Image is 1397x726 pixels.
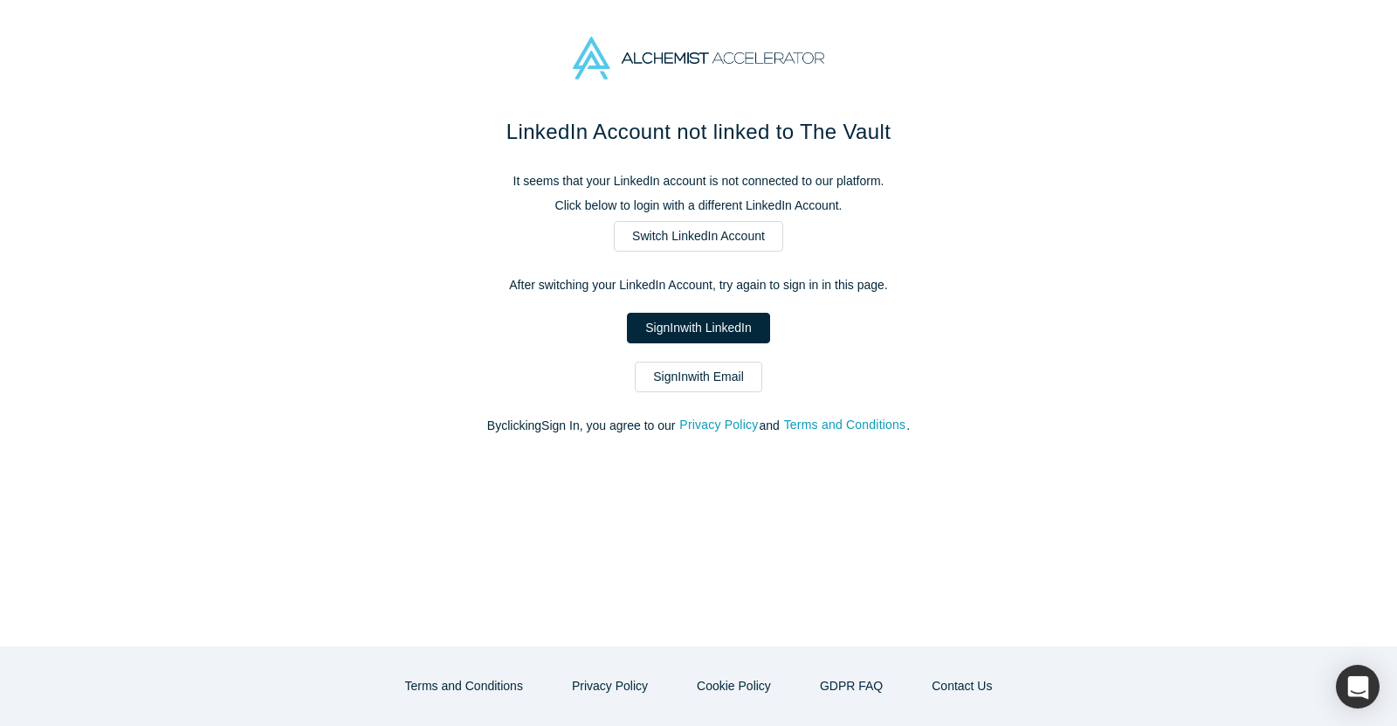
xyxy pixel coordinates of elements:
[678,415,759,435] button: Privacy Policy
[332,197,1065,215] p: Click below to login with a different LinkedIn Account.
[332,417,1065,435] p: By clicking Sign In , you agree to our and .
[573,37,824,80] img: Alchemist Accelerator Logo
[802,671,901,702] a: GDPR FAQ
[332,172,1065,190] p: It seems that your LinkedIn account is not connected to our platform.
[627,313,769,343] a: SignInwith LinkedIn
[332,116,1065,148] h1: LinkedIn Account not linked to The Vault
[332,276,1065,294] p: After switching your LinkedIn Account, try again to sign in in this page.
[614,221,783,252] a: Switch LinkedIn Account
[635,362,762,392] a: SignInwith Email
[913,671,1010,702] button: Contact Us
[554,671,666,702] button: Privacy Policy
[387,671,541,702] button: Terms and Conditions
[678,671,789,702] button: Cookie Policy
[783,415,907,435] button: Terms and Conditions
